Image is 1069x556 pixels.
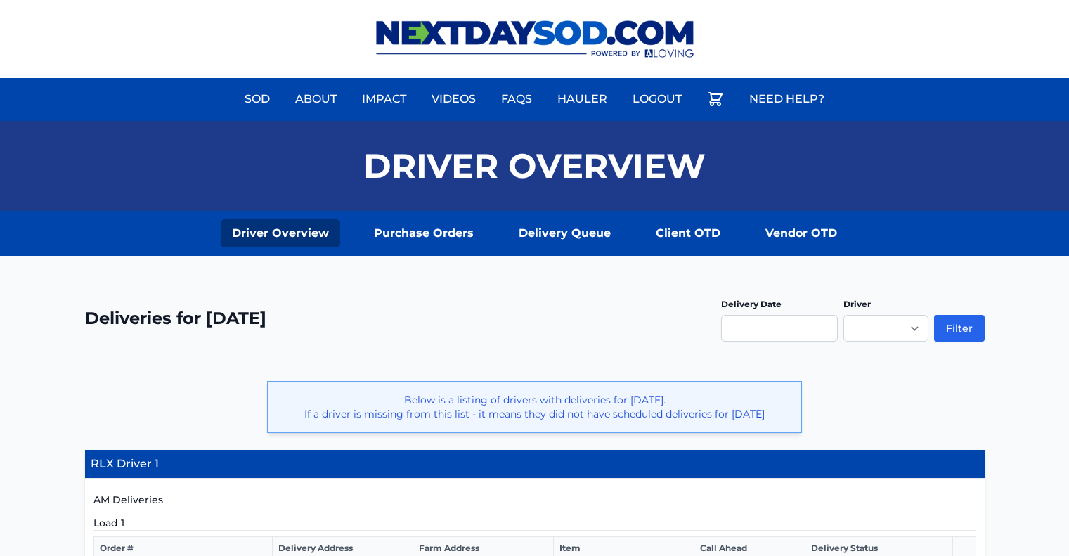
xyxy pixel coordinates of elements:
h2: Deliveries for [DATE] [85,307,266,330]
a: Videos [423,82,484,116]
a: FAQs [493,82,540,116]
h4: RLX Driver 1 [85,450,985,479]
a: Impact [354,82,415,116]
label: Delivery Date [721,299,782,309]
a: Delivery Queue [507,219,622,247]
a: Purchase Orders [363,219,485,247]
a: About [287,82,345,116]
a: Client OTD [644,219,732,247]
button: Filter [934,315,985,342]
h5: AM Deliveries [93,493,976,510]
h1: Driver Overview [363,149,706,183]
a: Need Help? [741,82,833,116]
p: Below is a listing of drivers with deliveries for [DATE]. If a driver is missing from this list -... [279,393,790,421]
h5: Load 1 [93,516,976,531]
label: Driver [843,299,871,309]
a: Vendor OTD [754,219,848,247]
a: Hauler [549,82,616,116]
a: Logout [624,82,690,116]
a: Sod [236,82,278,116]
a: Driver Overview [221,219,340,247]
